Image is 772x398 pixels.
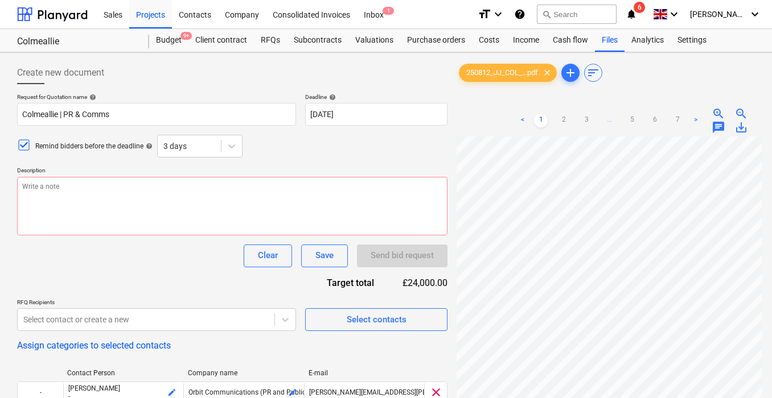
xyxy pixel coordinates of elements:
a: Valuations [348,29,400,52]
div: Select contacts [347,312,406,327]
div: Deadline [305,93,447,101]
iframe: Chat Widget [715,343,772,398]
a: Subcontracts [287,29,348,52]
a: Page 5 [625,114,639,127]
span: help [87,94,96,101]
input: Deadline not specified [305,103,447,126]
a: Analytics [625,29,671,52]
span: [PERSON_NAME][EMAIL_ADDRESS][PERSON_NAME][DOMAIN_NAME][PERSON_NAME] [309,388,572,396]
div: 250812_JJ_COL_...pdf [459,64,557,82]
div: Budget [149,29,188,52]
p: RFQ Recipients [17,298,296,308]
span: edit [167,388,176,397]
div: E-mail [309,369,420,377]
a: Client contract [188,29,254,52]
button: Save [301,244,348,267]
p: Description [17,167,447,176]
a: Page 7 [671,114,684,127]
div: Company name [188,369,299,377]
a: Page 2 [557,114,570,127]
span: 250812_JJ_COL_...pdf [459,69,545,77]
div: Clear [258,248,278,263]
span: sort [586,66,600,80]
span: edit [288,388,297,397]
a: Settings [671,29,713,52]
input: Document name [17,103,296,126]
a: Budget9+ [149,29,188,52]
a: Page 3 [580,114,593,127]
a: Page 6 [648,114,662,127]
span: 1 [383,7,394,15]
button: Select contacts [305,308,447,331]
div: Save [315,248,334,263]
button: Assign categories to selected contacts [17,340,171,351]
span: help [143,143,153,150]
a: ... [602,114,616,127]
a: Costs [472,29,506,52]
span: save_alt [734,121,748,134]
span: 9+ [180,32,192,40]
a: Income [506,29,546,52]
div: Remind bidders before the deadline [35,142,153,151]
span: add [564,66,577,80]
div: Request for Quotation name [17,93,296,101]
span: chat [712,121,725,134]
a: RFQs [254,29,287,52]
a: Next page [689,114,703,127]
a: Previous page [516,114,529,127]
a: Purchase orders [400,29,472,52]
span: help [327,94,336,101]
button: Clear [244,244,292,267]
a: Files [595,29,625,52]
div: Orbit Communications (PR and Public Affairs) Ltd [188,388,299,396]
span: Create new document [17,66,104,80]
div: [PERSON_NAME] [68,384,179,392]
span: zoom_out [734,107,748,121]
span: clear [540,66,554,80]
div: Contact Person [67,369,179,377]
div: Target total [299,276,392,289]
div: £24,000.00 [392,276,448,289]
a: Cash flow [546,29,595,52]
div: Colmeallie [17,36,135,48]
a: Page 1 is your current page [534,114,548,127]
span: zoom_in [712,107,725,121]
